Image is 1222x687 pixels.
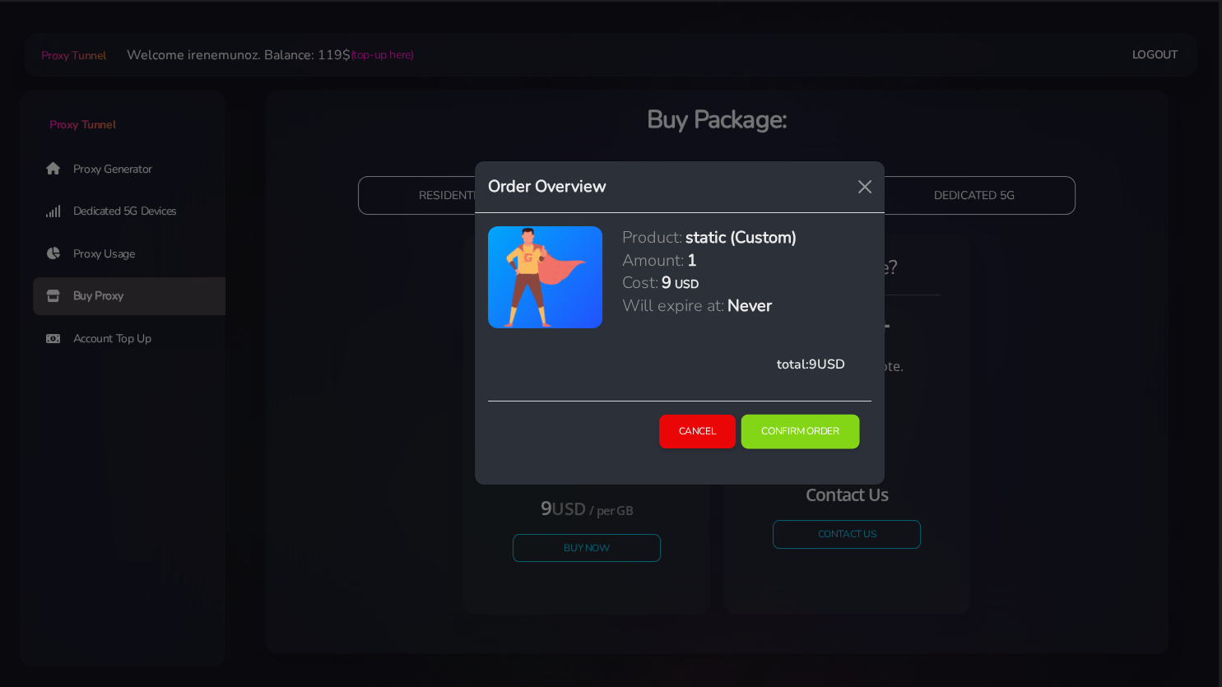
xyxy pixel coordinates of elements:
h5: static (Custom) [685,226,797,248]
iframe: Webchat Widget [1142,607,1201,666]
h5: Cost: [622,272,658,294]
span: 9 [809,355,817,374]
h5: 1 [687,249,697,272]
h5: Order Overview [488,174,606,199]
button: Close [852,174,878,200]
h5: Product: [622,226,682,248]
button: Confirm Order [741,415,860,449]
h5: Will expire at: [622,295,724,317]
h6: USD [675,276,699,292]
button: Cancel [659,415,736,448]
h5: Never [727,295,772,317]
h5: Amount: [622,249,684,272]
h5: 9 [662,272,671,294]
img: antenna.png [502,226,588,328]
span: total: USD [777,355,845,374]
